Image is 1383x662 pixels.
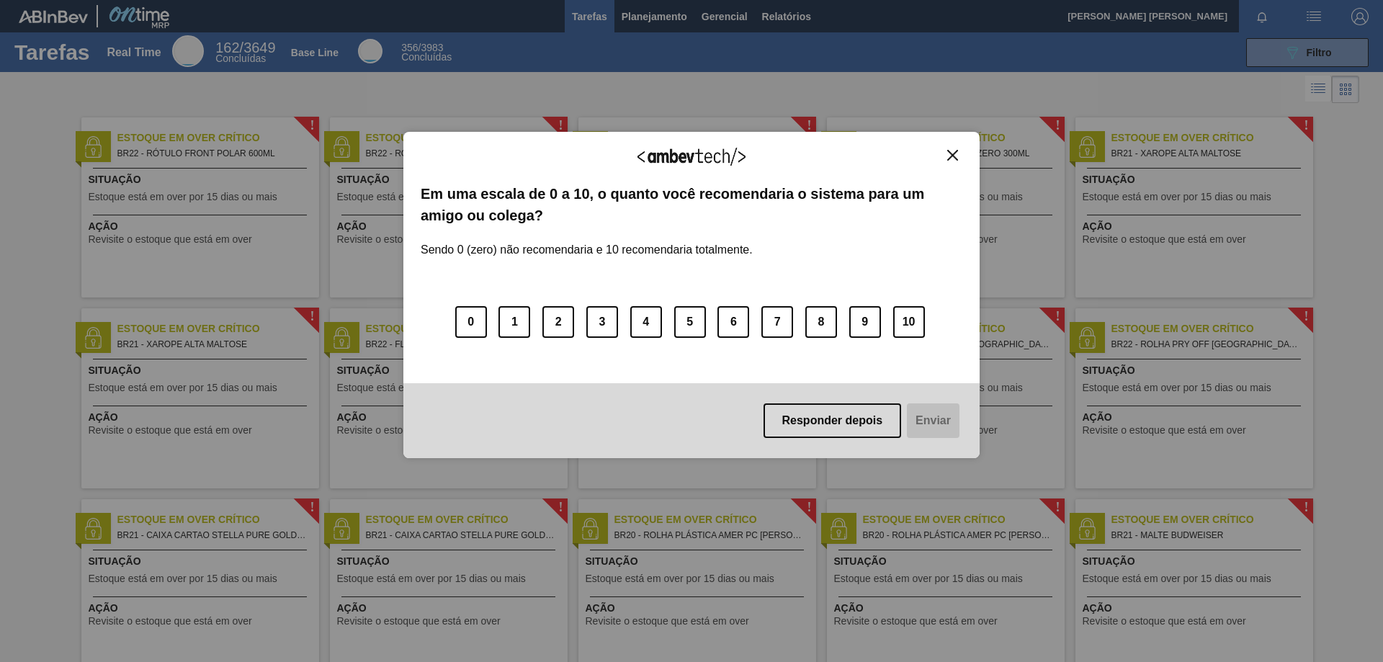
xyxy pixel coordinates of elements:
button: 7 [761,306,793,338]
button: 2 [542,306,574,338]
img: Close [947,150,958,161]
label: Em uma escala de 0 a 10, o quanto você recomendaria o sistema para um amigo ou colega? [421,183,962,227]
button: 8 [805,306,837,338]
button: 0 [455,306,487,338]
button: 6 [717,306,749,338]
button: Close [943,149,962,161]
img: Logo Ambevtech [637,148,746,166]
label: Sendo 0 (zero) não recomendaria e 10 recomendaria totalmente. [421,226,753,256]
button: 5 [674,306,706,338]
button: 10 [893,306,925,338]
button: 1 [498,306,530,338]
button: Responder depois [764,403,902,438]
button: 3 [586,306,618,338]
button: 9 [849,306,881,338]
button: 4 [630,306,662,338]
